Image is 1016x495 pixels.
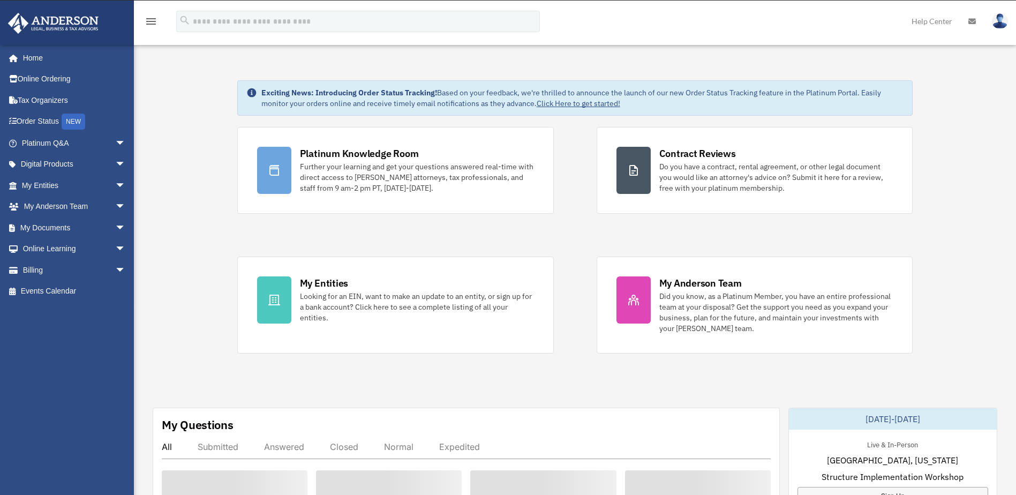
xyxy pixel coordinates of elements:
a: Order StatusNEW [7,111,142,133]
a: Digital Productsarrow_drop_down [7,154,142,175]
div: [DATE]-[DATE] [789,408,997,430]
a: My Entitiesarrow_drop_down [7,175,142,196]
a: menu [145,19,157,28]
div: Platinum Knowledge Room [300,147,419,160]
span: arrow_drop_down [115,217,137,239]
div: Do you have a contract, rental agreement, or other legal document you would like an attorney's ad... [659,161,893,193]
div: Answered [264,441,304,452]
span: arrow_drop_down [115,132,137,154]
i: search [179,14,191,26]
div: My Entities [300,276,348,290]
div: My Questions [162,417,234,433]
div: Live & In-Person [859,438,927,449]
div: Did you know, as a Platinum Member, you have an entire professional team at your disposal? Get th... [659,291,893,334]
div: My Anderson Team [659,276,742,290]
a: Home [7,47,137,69]
span: arrow_drop_down [115,259,137,281]
a: My Documentsarrow_drop_down [7,217,142,238]
a: My Anderson Teamarrow_drop_down [7,196,142,217]
img: User Pic [992,13,1008,29]
span: arrow_drop_down [115,175,137,197]
a: Contract Reviews Do you have a contract, rental agreement, or other legal document you would like... [597,127,913,214]
span: Structure Implementation Workshop [822,470,964,483]
strong: Exciting News: Introducing Order Status Tracking! [261,88,437,97]
div: Further your learning and get your questions answered real-time with direct access to [PERSON_NAM... [300,161,534,193]
a: My Entities Looking for an EIN, want to make an update to an entity, or sign up for a bank accoun... [237,257,554,354]
div: NEW [62,114,85,130]
div: Normal [384,441,413,452]
a: Events Calendar [7,281,142,302]
a: Platinum Q&Aarrow_drop_down [7,132,142,154]
a: Online Learningarrow_drop_down [7,238,142,260]
a: My Anderson Team Did you know, as a Platinum Member, you have an entire professional team at your... [597,257,913,354]
a: Platinum Knowledge Room Further your learning and get your questions answered real-time with dire... [237,127,554,214]
div: Based on your feedback, we're thrilled to announce the launch of our new Order Status Tracking fe... [261,87,904,109]
div: Expedited [439,441,480,452]
a: Tax Organizers [7,89,142,111]
a: Online Ordering [7,69,142,90]
div: Contract Reviews [659,147,736,160]
a: Billingarrow_drop_down [7,259,142,281]
span: [GEOGRAPHIC_DATA], [US_STATE] [827,454,958,467]
div: All [162,441,172,452]
div: Closed [330,441,358,452]
span: arrow_drop_down [115,238,137,260]
div: Submitted [198,441,238,452]
span: arrow_drop_down [115,196,137,218]
i: menu [145,15,157,28]
a: Click Here to get started! [537,99,620,108]
span: arrow_drop_down [115,154,137,176]
img: Anderson Advisors Platinum Portal [5,13,102,34]
div: Looking for an EIN, want to make an update to an entity, or sign up for a bank account? Click her... [300,291,534,323]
